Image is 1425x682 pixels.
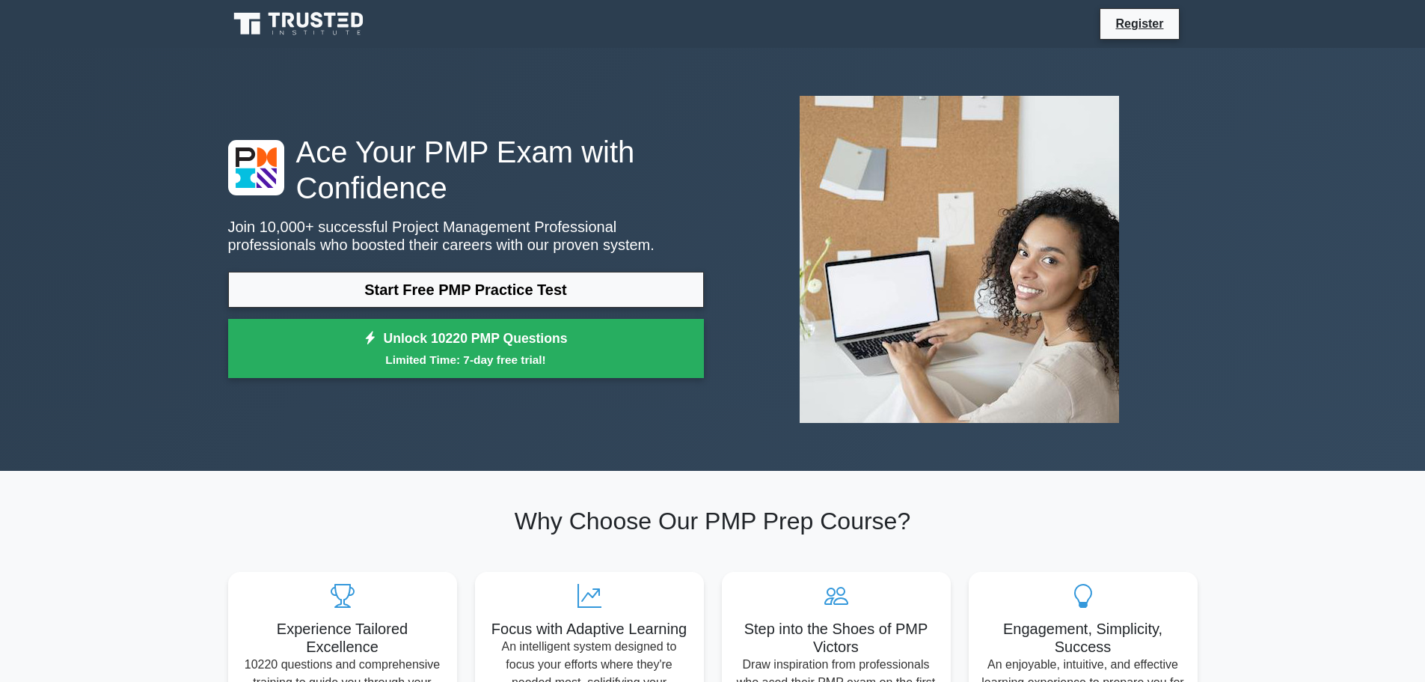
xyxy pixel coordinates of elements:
p: Join 10,000+ successful Project Management Professional professionals who boosted their careers w... [228,218,704,254]
h5: Engagement, Simplicity, Success [981,620,1186,656]
h2: Why Choose Our PMP Prep Course? [228,507,1198,535]
small: Limited Time: 7-day free trial! [247,351,685,368]
h5: Experience Tailored Excellence [240,620,445,656]
h5: Step into the Shoes of PMP Victors [734,620,939,656]
h5: Focus with Adaptive Learning [487,620,692,638]
h1: Ace Your PMP Exam with Confidence [228,134,704,206]
a: Register [1106,14,1172,33]
a: Unlock 10220 PMP QuestionsLimited Time: 7-day free trial! [228,319,704,379]
a: Start Free PMP Practice Test [228,272,704,308]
